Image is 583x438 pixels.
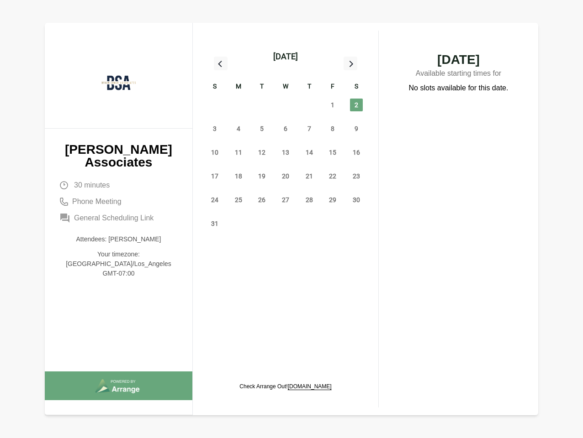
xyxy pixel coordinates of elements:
[303,170,316,182] span: Thursday, August 21, 2025
[273,50,298,63] div: [DATE]
[255,122,268,135] span: Tuesday, August 5, 2025
[239,383,331,390] p: Check Arrange Out!
[326,170,339,182] span: Friday, August 22, 2025
[232,146,245,159] span: Monday, August 11, 2025
[255,193,268,206] span: Tuesday, August 26, 2025
[250,81,274,93] div: T
[255,170,268,182] span: Tuesday, August 19, 2025
[59,250,178,278] p: Your timezone: [GEOGRAPHIC_DATA]/Los_Angeles GMT-07:00
[232,170,245,182] span: Monday, August 18, 2025
[74,180,110,191] span: 30 minutes
[208,122,221,135] span: Sunday, August 3, 2025
[208,217,221,230] span: Sunday, August 31, 2025
[326,99,339,111] span: Friday, August 1, 2025
[255,146,268,159] span: Tuesday, August 12, 2025
[303,146,316,159] span: Thursday, August 14, 2025
[279,122,292,135] span: Wednesday, August 6, 2025
[350,122,363,135] span: Saturday, August 9, 2025
[397,66,520,83] p: Available starting times for
[279,170,292,182] span: Wednesday, August 20, 2025
[350,170,363,182] span: Saturday, August 23, 2025
[303,193,316,206] span: Thursday, August 28, 2025
[303,122,316,135] span: Thursday, August 7, 2025
[74,213,154,224] span: General Scheduling Link
[397,53,520,66] span: [DATE]
[297,81,321,93] div: T
[59,143,178,169] p: [PERSON_NAME] Associates
[326,193,339,206] span: Friday, August 29, 2025
[232,193,245,206] span: Monday, August 25, 2025
[208,146,221,159] span: Sunday, August 10, 2025
[409,83,509,94] p: No slots available for this date.
[326,146,339,159] span: Friday, August 15, 2025
[326,122,339,135] span: Friday, August 8, 2025
[350,99,363,111] span: Saturday, August 2, 2025
[59,235,178,244] p: Attendees: [PERSON_NAME]
[72,196,122,207] span: Phone Meeting
[208,170,221,182] span: Sunday, August 17, 2025
[350,193,363,206] span: Saturday, August 30, 2025
[208,193,221,206] span: Sunday, August 24, 2025
[232,122,245,135] span: Monday, August 4, 2025
[288,383,332,390] a: [DOMAIN_NAME]
[344,81,368,93] div: S
[279,146,292,159] span: Wednesday, August 13, 2025
[350,146,363,159] span: Saturday, August 16, 2025
[279,193,292,206] span: Wednesday, August 27, 2025
[321,81,345,93] div: F
[203,81,227,93] div: S
[227,81,250,93] div: M
[274,81,297,93] div: W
